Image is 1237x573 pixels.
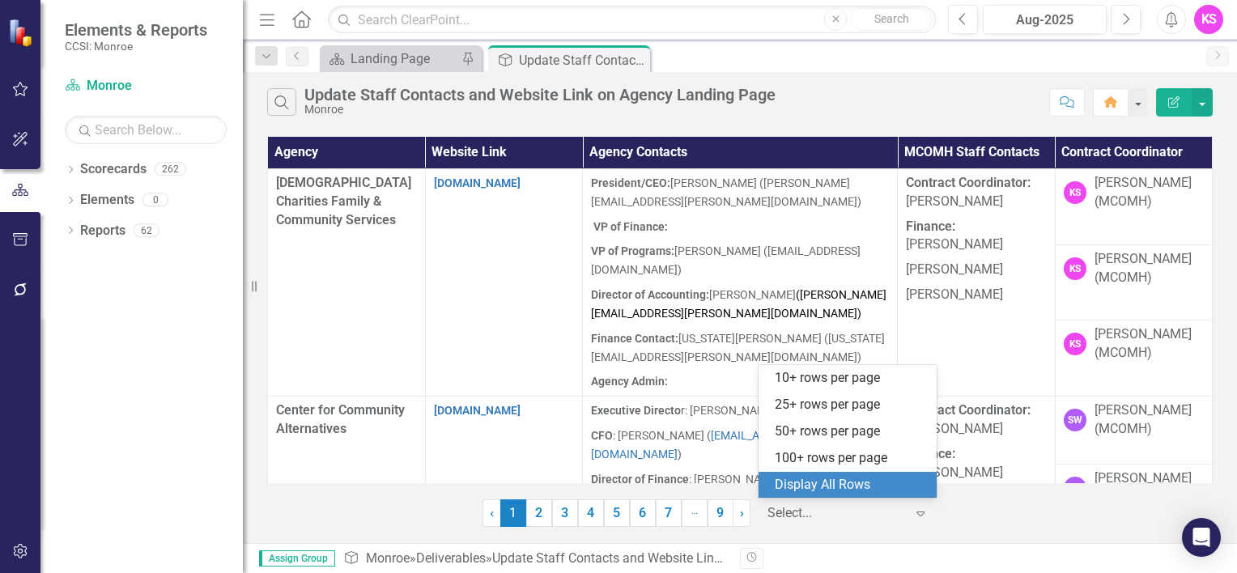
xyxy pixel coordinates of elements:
span: ( ) [591,288,886,320]
span: : [PERSON_NAME] ( ) [591,429,804,461]
a: Monroe [366,550,410,566]
span: [US_STATE][PERSON_NAME] ([US_STATE][EMAIL_ADDRESS][PERSON_NAME][DOMAIN_NAME]) [591,332,885,363]
div: Aug-2025 [988,11,1101,30]
td: Double-Click to Edit [1055,244,1213,320]
a: 2 [526,499,552,527]
td: Double-Click to Edit [898,168,1056,396]
span: Elements & Reports [65,20,207,40]
p: [PERSON_NAME] [906,214,1047,258]
a: 4 [578,499,604,527]
strong: Contract Coordinator: [906,175,1031,190]
input: Search ClearPoint... [328,6,936,34]
a: Deliverables [416,550,486,566]
span: [PERSON_NAME] [906,402,1031,436]
div: 100+ rows per page [775,449,927,468]
td: Double-Click to Edit [1055,168,1213,244]
div: [PERSON_NAME] (MCOMH) [1095,174,1205,211]
strong: VP of Programs: [591,244,674,257]
a: Reports [80,222,125,240]
div: 262 [155,163,186,176]
a: 7 [656,499,682,527]
p: [PERSON_NAME] [906,174,1047,214]
td: Double-Click to Edit [583,168,898,396]
span: : [PERSON_NAME] ( ) [591,473,880,504]
div: [PERSON_NAME] (MCOMH) [1095,325,1205,363]
span: [PERSON_NAME] ([PERSON_NAME][EMAIL_ADDRESS][PERSON_NAME][DOMAIN_NAME]) [591,176,861,208]
td: Double-Click to Edit [1055,320,1213,397]
td: Double-Click to Edit [425,168,583,396]
button: Search [851,8,932,31]
a: [PERSON_NAME][EMAIL_ADDRESS][PERSON_NAME][DOMAIN_NAME] [591,288,886,320]
strong: Director of Finance [591,473,689,486]
div: Landing Page [351,49,457,69]
td: Double-Click to Edit [1055,397,1213,465]
td: Double-Click to Edit [1055,464,1213,532]
span: r: [PERSON_NAME], Esq [591,404,800,417]
div: [PERSON_NAME] (MCOMH) [1095,469,1205,507]
div: SW [1064,409,1086,431]
a: Monroe [65,77,227,95]
div: 10+ rows per page [775,369,927,388]
div: 62 [134,223,159,237]
span: Assign Group [259,550,335,567]
p: [PERSON_NAME] [906,442,1047,486]
div: KS [1064,257,1086,280]
div: 25+ rows per page [775,396,927,414]
div: [PERSON_NAME] (MCOMH) [1095,250,1205,287]
strong: President/CEO: [591,176,670,189]
a: 9 [708,499,733,527]
strong: Finance Contact: [591,332,678,345]
strong: Agency Admin: [591,375,668,388]
a: Scorecards [80,160,147,179]
span: › [740,505,744,520]
div: Open Intercom Messenger [1182,518,1221,557]
strong: Director of Accounting: [591,288,709,301]
strong: VP of Finance: [593,220,668,233]
p: [PERSON_NAME] [906,257,1047,282]
img: ClearPoint Strategy [8,19,36,47]
a: 6 [630,499,656,527]
strong: Executive Directo [591,404,681,417]
div: KS [1064,181,1086,204]
span: ‹ [490,505,494,520]
div: » » [343,550,728,568]
span: [PERSON_NAME] [591,288,886,320]
div: [PERSON_NAME] (MCOMH) [1095,401,1205,439]
div: Monroe [304,104,776,116]
a: Landing Page [324,49,457,69]
div: 0 [142,193,168,207]
div: Update Staff Contacts and Website Link on Agency Landing Page [492,550,866,566]
span: [PERSON_NAME] ([EMAIL_ADDRESS][DOMAIN_NAME]) [591,244,861,276]
a: 5 [604,499,630,527]
span: Center for Community Alternatives [276,402,405,436]
span: [DEMOGRAPHIC_DATA] Charities Family & Community Services [276,175,411,227]
span: Search [874,12,909,25]
div: Update Staff Contacts and Website Link on Agency Landing Page [519,50,646,70]
span: 1 [500,499,526,527]
div: Update Staff Contacts and Website Link on Agency Landing Page [304,86,776,104]
a: [EMAIL_ADDRESS][DOMAIN_NAME] [591,429,804,461]
small: CCSI: Monroe [65,40,207,53]
button: KS [1194,5,1223,34]
a: [DOMAIN_NAME] [434,404,521,417]
div: SW [1064,477,1086,499]
strong: Contract Coordinator: [906,402,1031,418]
input: Search Below... [65,116,227,144]
a: 3 [552,499,578,527]
div: Display All Rows [775,476,927,494]
a: [DOMAIN_NAME] [434,176,521,189]
div: KS [1064,333,1086,355]
strong: Finance: [906,219,955,234]
strong: CFO [591,429,613,442]
div: 50+ rows per page [775,422,927,441]
button: Aug-2025 [983,5,1107,34]
a: Elements [80,191,134,210]
p: [PERSON_NAME] [906,282,1047,304]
